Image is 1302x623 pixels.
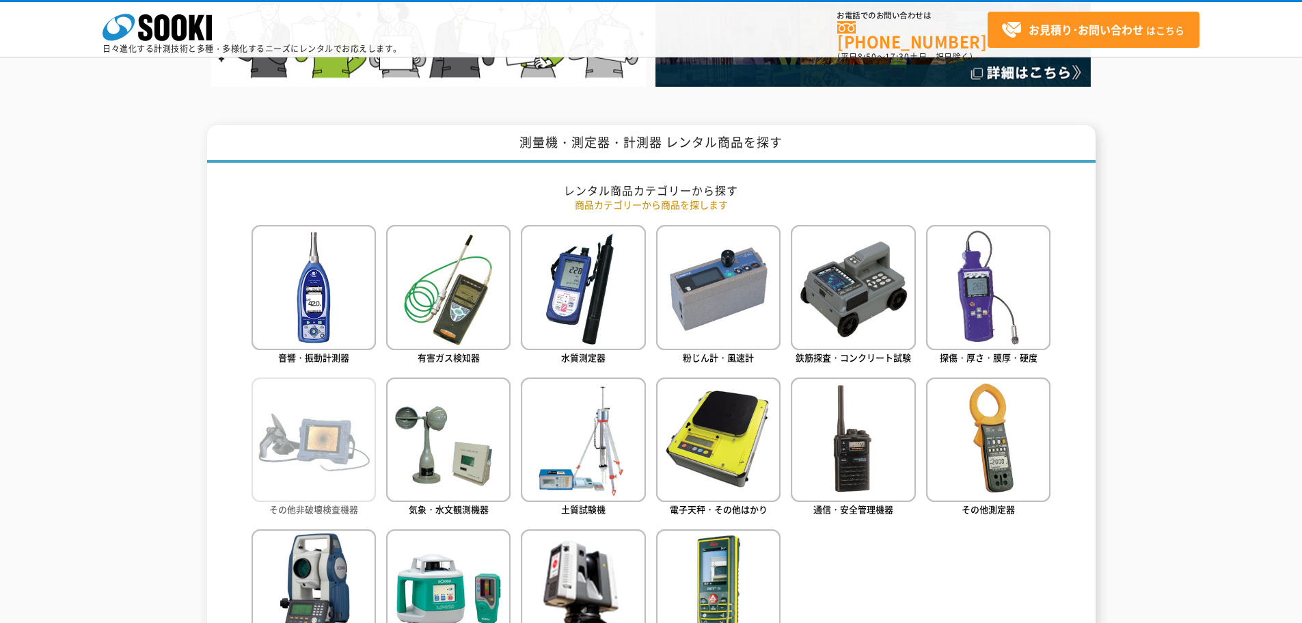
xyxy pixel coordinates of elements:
img: 水質測定器 [521,225,645,349]
span: 水質測定器 [561,351,606,364]
span: その他非破壊検査機器 [269,503,358,516]
span: 17:30 [885,51,910,63]
span: (平日 ～ 土日、祝日除く) [837,51,973,63]
img: 探傷・厚さ・膜厚・硬度 [926,225,1050,349]
span: 鉄筋探査・コンクリート試験 [796,351,911,364]
a: 水質測定器 [521,225,645,367]
a: 電子天秤・その他はかり [656,377,781,519]
span: 探傷・厚さ・膜厚・硬度 [940,351,1037,364]
span: 土質試験機 [561,503,606,516]
a: 探傷・厚さ・膜厚・硬度 [926,225,1050,367]
a: 鉄筋探査・コンクリート試験 [791,225,915,367]
span: はこちら [1001,20,1184,40]
a: [PHONE_NUMBER] [837,21,988,49]
h2: レンタル商品カテゴリーから探す [252,183,1051,198]
span: 8:50 [858,51,877,63]
a: 土質試験機 [521,377,645,519]
strong: お見積り･お問い合わせ [1029,21,1143,38]
img: 通信・安全管理機器 [791,377,915,502]
span: 通信・安全管理機器 [813,503,893,516]
img: 気象・水文観測機器 [386,377,511,502]
img: 電子天秤・その他はかり [656,377,781,502]
a: お見積り･お問い合わせはこちら [988,12,1199,48]
img: その他測定器 [926,377,1050,502]
span: 気象・水文観測機器 [409,503,489,516]
span: 電子天秤・その他はかり [670,503,768,516]
img: 音響・振動計測器 [252,225,376,349]
span: 音響・振動計測器 [278,351,349,364]
a: 気象・水文観測機器 [386,377,511,519]
span: 有害ガス検知器 [418,351,480,364]
span: 粉じん計・風速計 [683,351,754,364]
a: 粉じん計・風速計 [656,225,781,367]
img: 土質試験機 [521,377,645,502]
p: 日々進化する計測技術と多種・多様化するニーズにレンタルでお応えします。 [103,44,402,53]
a: 有害ガス検知器 [386,225,511,367]
img: 粉じん計・風速計 [656,225,781,349]
a: 音響・振動計測器 [252,225,376,367]
img: その他非破壊検査機器 [252,377,376,502]
span: その他測定器 [962,503,1015,516]
a: 通信・安全管理機器 [791,377,915,519]
img: 有害ガス検知器 [386,225,511,349]
h1: 測量機・測定器・計測器 レンタル商品を探す [207,125,1096,163]
p: 商品カテゴリーから商品を探します [252,198,1051,212]
a: その他非破壊検査機器 [252,377,376,519]
a: その他測定器 [926,377,1050,519]
span: お電話でのお問い合わせは [837,12,988,20]
img: 鉄筋探査・コンクリート試験 [791,225,915,349]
